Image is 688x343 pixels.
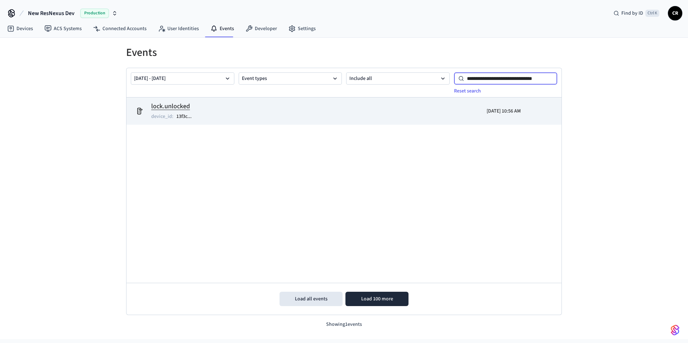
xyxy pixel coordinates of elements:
[621,10,643,17] span: Find by ID
[87,22,152,35] a: Connected Accounts
[671,324,679,336] img: SeamLogoGradient.69752ec5.svg
[668,6,682,20] button: CR
[345,292,408,306] button: Load 100 more
[151,101,199,111] h2: lock.unlocked
[279,292,343,306] button: Load all events
[487,108,521,115] p: [DATE] 10:56 AM
[175,112,199,121] button: 13f3c...
[152,22,205,35] a: User Identities
[28,9,75,18] span: New ResNexus Dev
[669,7,682,20] span: CR
[239,72,342,85] button: Event types
[283,22,321,35] a: Settings
[346,72,450,85] button: Include all
[450,85,485,97] button: Reset search
[645,10,659,17] span: Ctrl K
[80,9,109,18] span: Production
[608,7,665,20] div: Find by IDCtrl K
[240,22,283,35] a: Developer
[39,22,87,35] a: ACS Systems
[126,46,562,59] h1: Events
[131,72,234,85] button: [DATE] - [DATE]
[205,22,240,35] a: Events
[126,321,562,328] p: Showing 1 events
[1,22,39,35] a: Devices
[151,113,173,120] p: device_id :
